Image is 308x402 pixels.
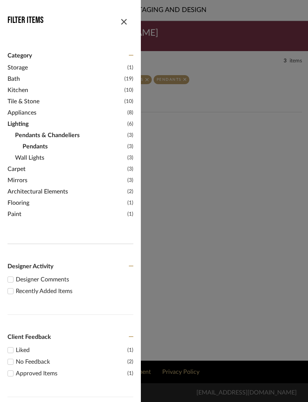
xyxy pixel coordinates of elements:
span: (3) [127,142,133,151]
div: (2) [127,357,133,366]
span: (3) [127,131,133,139]
h3: Filter Items [8,15,44,26]
div: No Feedback [16,357,127,366]
span: Pendants [23,142,125,151]
span: Pendants & Chandeliers [15,131,125,140]
span: (1) [127,199,133,207]
span: (10) [124,97,133,106]
span: (10) [124,86,133,94]
div: Approved Items [16,369,127,378]
span: Wall Lights [15,153,125,162]
a: [EMAIL_ADDRESS][DOMAIN_NAME] [196,390,297,396]
span: Designer Activity [8,263,53,269]
button: Close [116,13,131,28]
span: Lighting [8,119,125,128]
span: Mirrors [8,176,125,185]
span: Bath [8,74,122,83]
span: (19) [124,75,133,83]
span: Paint [8,210,125,219]
div: Recently Added Items [16,287,133,296]
span: (1) [127,63,133,72]
span: (1) [127,210,133,218]
span: Client Feedback [8,334,51,340]
span: Appliances [8,108,125,117]
span: SB HOME STAGING AND DESIGN [102,5,207,15]
span: Storage [8,63,125,72]
div: Liked [16,346,127,355]
span: (3) [127,154,133,162]
span: Carpet [8,165,125,174]
span: Tile & Stone [8,97,122,106]
span: Category [8,52,32,59]
span: Architectural Elements [8,187,125,196]
span: (8) [127,109,133,117]
span: items [290,57,302,65]
span: (2) [127,187,133,196]
span: 3 [284,57,287,65]
div: (1) [127,369,133,378]
span: Kitchen [15,97,302,106]
div: Designer Comments [16,275,133,284]
span: Kitchen [8,86,122,95]
span: (3) [127,165,133,173]
a: Privacy Policy [162,369,199,375]
div: Pendants [157,77,181,82]
span: Flooring [8,198,125,207]
div: (1) [127,346,133,355]
span: (6) [127,120,133,128]
span: (3) [127,176,133,184]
